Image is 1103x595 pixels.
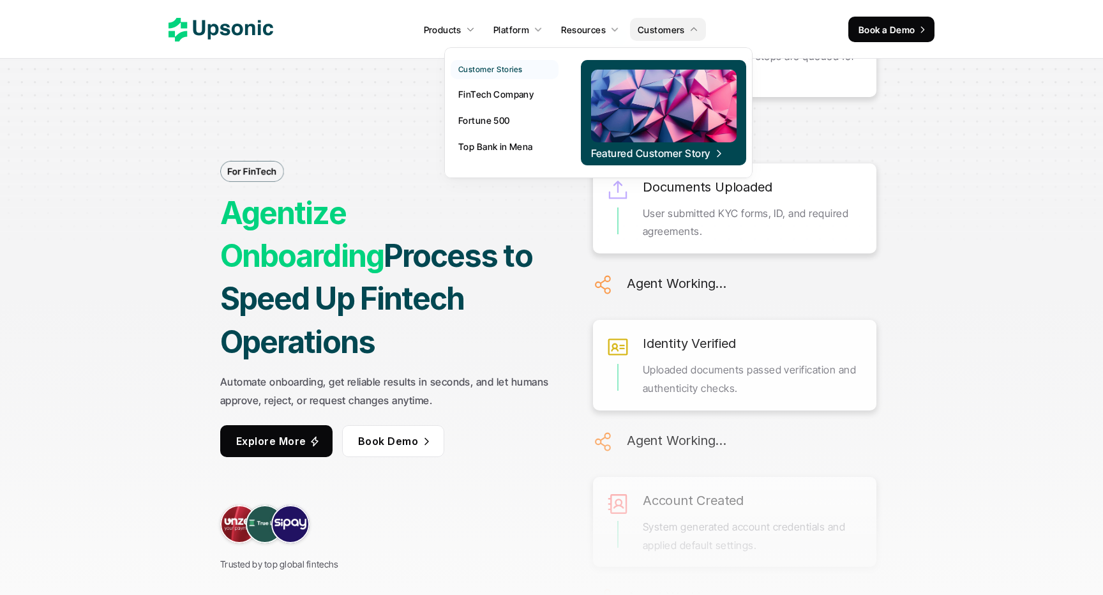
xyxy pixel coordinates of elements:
[581,60,746,165] a: Featured Customer Story
[236,432,306,451] p: Explore More
[643,518,864,555] p: System generated account credentials and applied default settings.
[424,23,461,36] p: Products
[451,82,559,105] a: FinTech Company
[627,430,726,451] h6: Agent Working...
[220,237,538,360] strong: Process to Speed Up Fintech Operations
[220,194,384,275] strong: Agentize Onboarding
[458,65,523,74] p: Customer Stories
[643,490,744,511] h6: Account Created
[220,556,338,572] p: Trusted by top global fintechs
[220,425,333,457] a: Explore More
[227,165,277,178] p: For FinTech
[643,204,864,241] p: User submitted KYC forms, ID, and required agreements.
[493,23,529,36] p: Platform
[561,23,606,36] p: Resources
[643,176,772,198] h6: Documents Uploaded
[458,114,510,127] p: Fortune 500
[638,23,685,36] p: Customers
[643,47,864,84] p: All required onboarding steps are queued for execution.
[590,146,710,160] p: Featured Customer Story
[451,135,559,158] a: Top Bank in Mena
[643,361,864,398] p: Uploaded documents passed verification and authenticity checks.
[416,18,483,41] a: Products
[458,87,534,101] p: FinTech Company
[590,146,723,160] span: Featured Customer Story
[358,432,418,451] p: Book Demo
[458,140,533,153] p: Top Bank in Mena
[220,375,551,407] strong: Automate onboarding, get reliable results in seconds, and let humans approve, reject, or request ...
[859,23,915,36] p: Book a Demo
[451,109,559,132] a: Fortune 500
[342,425,444,457] a: Book Demo
[643,333,736,354] h6: Identity Verified
[627,273,726,294] h6: Agent Working...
